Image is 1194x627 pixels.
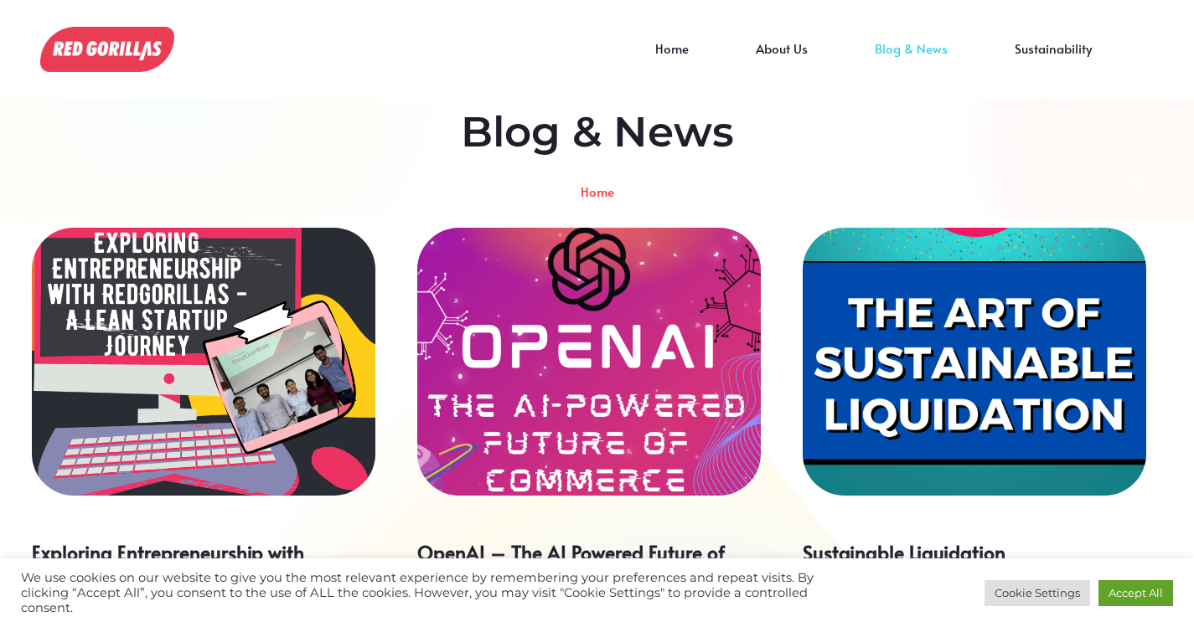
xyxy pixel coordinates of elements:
[417,539,725,589] a: OpenAI – The AI Powered Future of Commerce
[417,228,761,496] a: OpenAI – The AI Powered Future of Commerce
[1098,580,1173,606] a: Accept All
[32,228,375,496] a: Exploring Entrepreneurship with RedGorillas: A Lean Startup Journey
[40,27,174,71] img: Blog Posts
[803,228,1146,496] a: Sustainable Liquidation
[722,49,841,74] a: About Us
[803,539,1005,565] a: Sustainable Liquidation
[981,49,1125,74] a: Sustainability
[985,580,1090,606] a: Cookie Settings
[21,570,828,615] div: We use cookies on our website to give you the most relevant experience by remembering your prefer...
[622,49,722,74] a: Home
[841,49,981,74] a: Blog & News
[581,185,614,198] a: Home
[61,107,1134,157] h2: Blog & News
[32,539,340,589] a: Exploring Entrepreneurship with RedGorillas: A Lean Startup Journey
